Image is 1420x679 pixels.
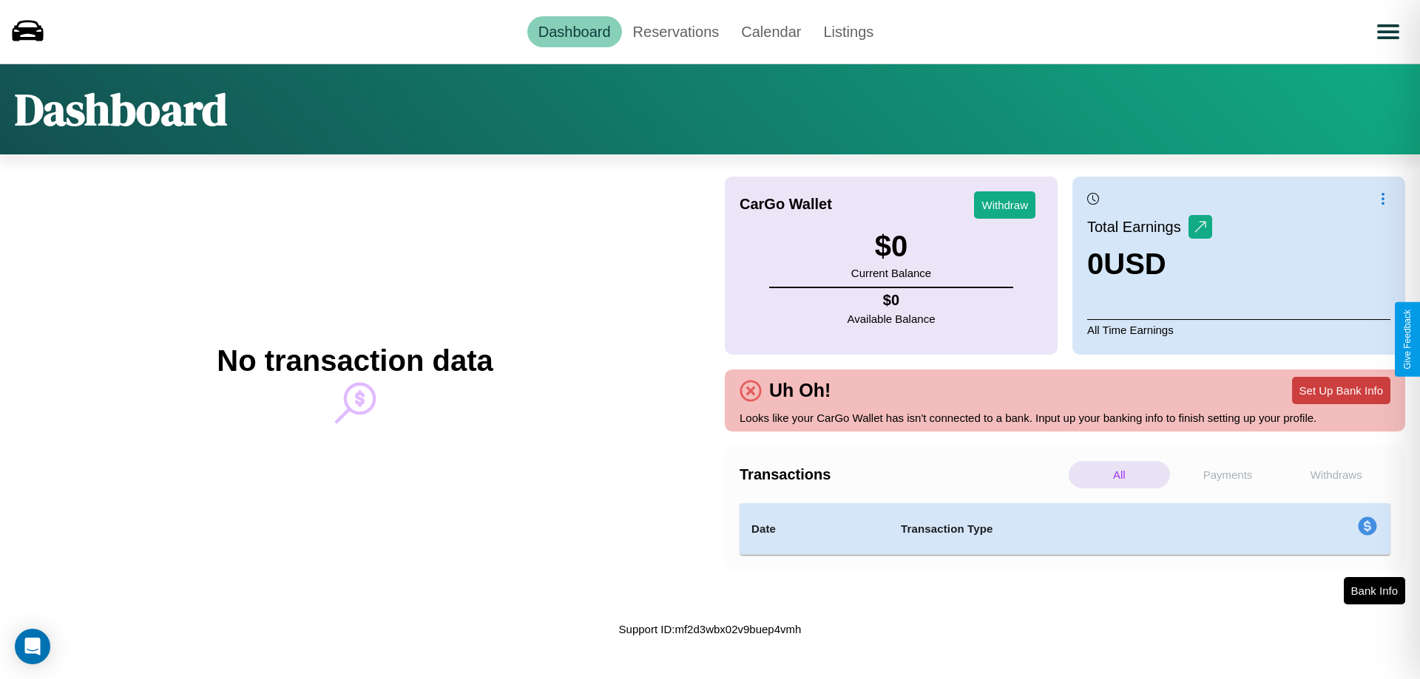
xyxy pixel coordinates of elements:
[1087,319,1390,340] p: All Time Earnings
[730,16,812,47] a: Calendar
[740,196,832,213] h4: CarGo Wallet
[1292,377,1390,404] button: Set Up Bank Info
[851,263,931,283] p: Current Balance
[1367,11,1409,52] button: Open menu
[1087,248,1212,281] h3: 0 USD
[848,292,936,309] h4: $ 0
[848,309,936,329] p: Available Balance
[812,16,885,47] a: Listings
[740,466,1065,483] h4: Transactions
[1344,577,1405,604] button: Bank Info
[622,16,731,47] a: Reservations
[217,344,493,378] h2: No transaction data
[1069,461,1170,488] p: All
[1177,461,1279,488] p: Payments
[740,408,1390,428] p: Looks like your CarGo Wallet has isn't connected to a bank. Input up your banking info to finish ...
[15,629,50,664] div: Open Intercom Messenger
[762,380,838,401] h4: Uh Oh!
[901,520,1237,538] h4: Transaction Type
[851,230,931,263] h3: $ 0
[751,520,877,538] h4: Date
[1402,310,1413,369] div: Give Feedback
[15,79,227,140] h1: Dashboard
[974,191,1035,219] button: Withdraw
[1285,461,1387,488] p: Withdraws
[1087,214,1189,240] p: Total Earnings
[740,503,1390,555] table: simple table
[527,16,622,47] a: Dashboard
[619,619,802,639] p: Support ID: mf2d3wbx02v9buep4vmh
